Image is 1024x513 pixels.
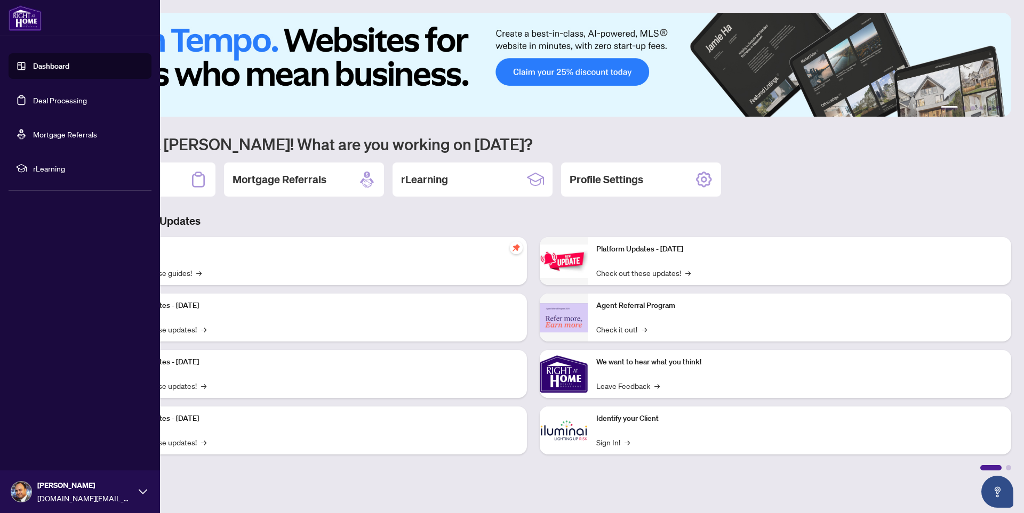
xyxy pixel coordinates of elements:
[979,106,983,110] button: 4
[642,323,647,335] span: →
[112,243,518,255] p: Self-Help
[570,172,643,187] h2: Profile Settings
[33,129,97,139] a: Mortgage Referrals
[37,479,133,491] span: [PERSON_NAME]
[988,106,992,110] button: 5
[201,323,206,335] span: →
[962,106,966,110] button: 2
[941,106,958,110] button: 1
[201,436,206,448] span: →
[55,214,1011,229] h3: Brokerage & Industry Updates
[596,436,630,448] a: Sign In!→
[33,162,144,174] span: rLearning
[540,245,588,278] img: Platform Updates - June 23, 2025
[540,406,588,454] img: Identify your Client
[33,95,87,105] a: Deal Processing
[596,380,660,392] a: Leave Feedback→
[540,303,588,332] img: Agent Referral Program
[401,172,448,187] h2: rLearning
[596,323,647,335] a: Check it out!→
[510,241,523,254] span: pushpin
[196,267,202,279] span: →
[112,300,518,312] p: Platform Updates - [DATE]
[685,267,691,279] span: →
[654,380,660,392] span: →
[596,356,1003,368] p: We want to hear what you think!
[112,413,518,425] p: Platform Updates - [DATE]
[596,300,1003,312] p: Agent Referral Program
[33,61,69,71] a: Dashboard
[596,243,1003,255] p: Platform Updates - [DATE]
[596,413,1003,425] p: Identify your Client
[233,172,326,187] h2: Mortgage Referrals
[55,13,1011,117] img: Slide 0
[55,134,1011,154] h1: Welcome back [PERSON_NAME]! What are you working on [DATE]?
[37,492,133,504] span: [DOMAIN_NAME][EMAIL_ADDRESS][DOMAIN_NAME]
[981,476,1013,508] button: Open asap
[596,267,691,279] a: Check out these updates!→
[971,106,975,110] button: 3
[112,356,518,368] p: Platform Updates - [DATE]
[201,380,206,392] span: →
[625,436,630,448] span: →
[540,350,588,398] img: We want to hear what you think!
[9,5,42,31] img: logo
[11,482,31,502] img: Profile Icon
[996,106,1001,110] button: 6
